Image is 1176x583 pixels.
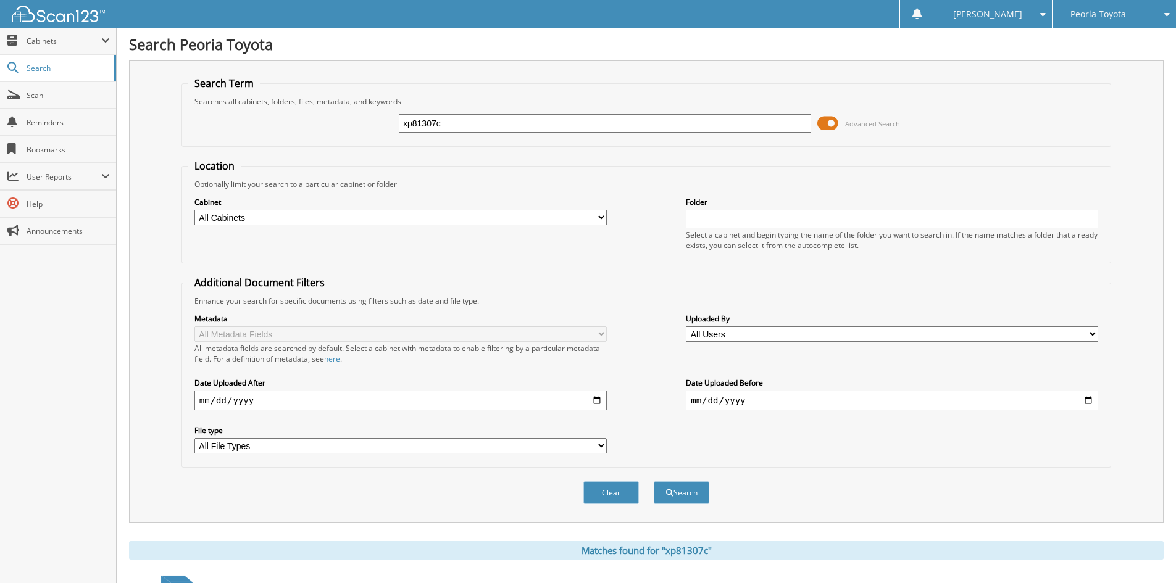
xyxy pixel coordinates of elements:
[194,313,607,324] label: Metadata
[27,199,110,209] span: Help
[188,76,260,90] legend: Search Term
[686,313,1098,324] label: Uploaded By
[324,354,340,364] a: here
[686,378,1098,388] label: Date Uploaded Before
[188,96,1104,107] div: Searches all cabinets, folders, files, metadata, and keywords
[12,6,105,22] img: scan123-logo-white.svg
[194,378,607,388] label: Date Uploaded After
[188,179,1104,189] div: Optionally limit your search to a particular cabinet or folder
[953,10,1022,18] span: [PERSON_NAME]
[27,144,110,155] span: Bookmarks
[654,481,709,504] button: Search
[27,117,110,128] span: Reminders
[188,296,1104,306] div: Enhance your search for specific documents using filters such as date and file type.
[188,159,241,173] legend: Location
[686,197,1098,207] label: Folder
[27,90,110,101] span: Scan
[686,229,1098,250] div: Select a cabinet and begin typing the name of the folder you want to search in. If the name match...
[583,481,639,504] button: Clear
[188,276,331,289] legend: Additional Document Filters
[129,34,1164,54] h1: Search Peoria Toyota
[27,36,101,46] span: Cabinets
[194,343,607,364] div: All metadata fields are searched by default. Select a cabinet with metadata to enable filtering b...
[194,197,607,207] label: Cabinet
[686,391,1098,410] input: end
[845,119,900,128] span: Advanced Search
[194,391,607,410] input: start
[1070,10,1126,18] span: Peoria Toyota
[27,172,101,182] span: User Reports
[194,425,607,436] label: File type
[129,541,1164,560] div: Matches found for "xp81307c"
[27,226,110,236] span: Announcements
[27,63,108,73] span: Search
